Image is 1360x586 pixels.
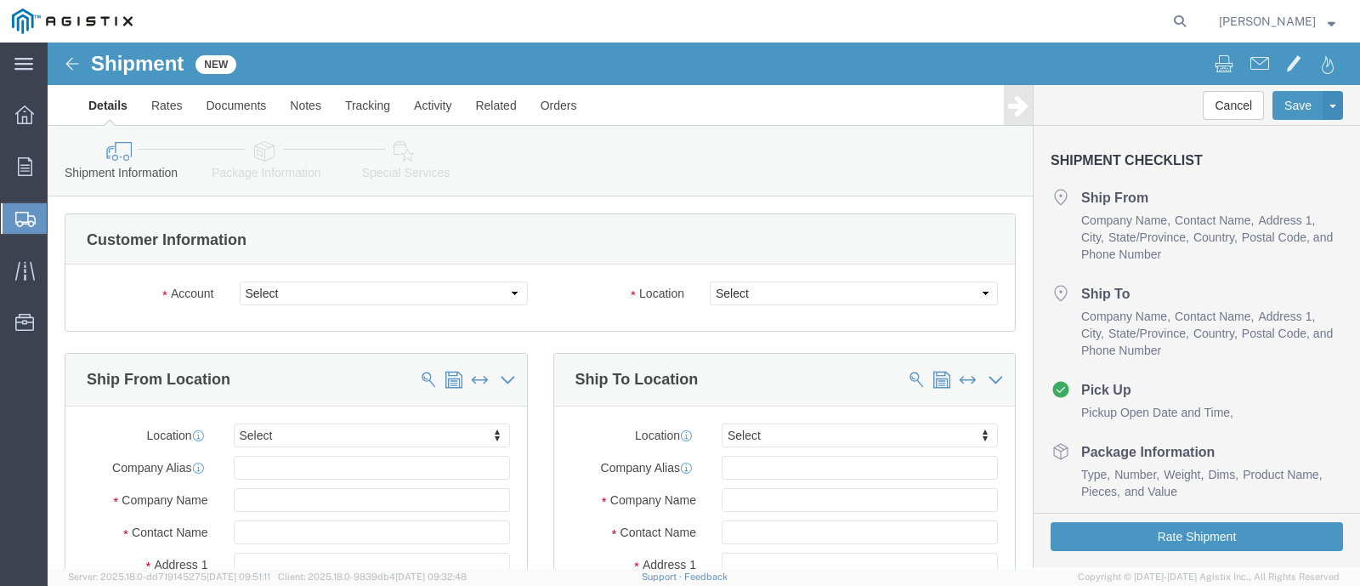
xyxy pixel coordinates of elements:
[684,572,728,582] a: Feedback
[1218,11,1336,31] button: [PERSON_NAME]
[1078,570,1340,584] span: Copyright © [DATE]-[DATE] Agistix Inc., All Rights Reserved
[642,572,684,582] a: Support
[278,572,467,582] span: Client: 2025.18.0-9839db4
[68,572,270,582] span: Server: 2025.18.0-dd719145275
[1219,12,1316,31] span: Robert Vega
[207,572,270,582] span: [DATE] 09:51:11
[395,572,467,582] span: [DATE] 09:32:48
[48,43,1360,568] iframe: FS Legacy Container
[12,9,133,34] img: logo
